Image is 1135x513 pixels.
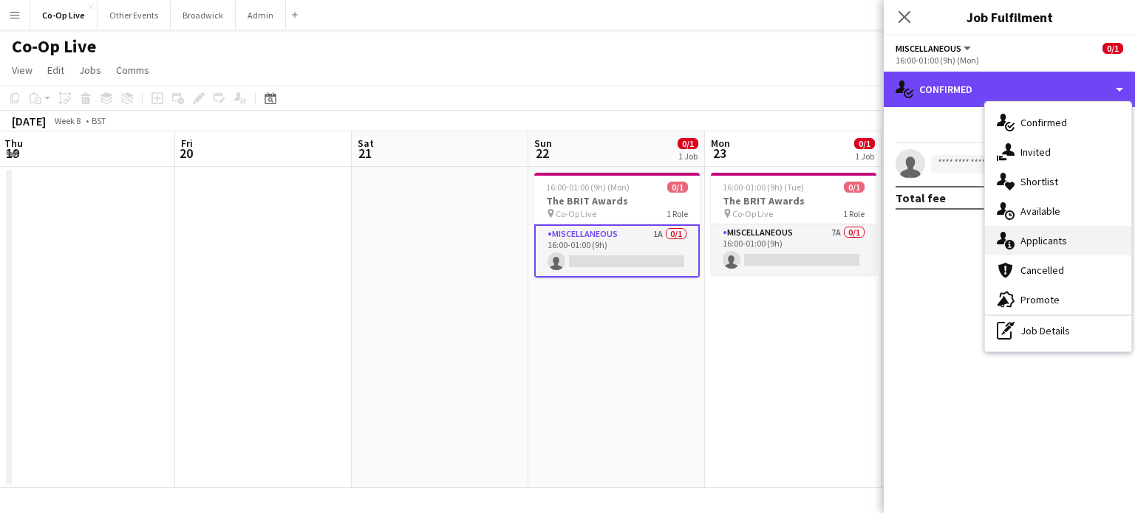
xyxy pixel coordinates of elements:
h1: Co-Op Live [12,35,96,58]
span: Mon [711,137,730,150]
span: 1 Role [843,208,865,219]
span: Available [1020,204,1060,218]
span: Promote [1020,293,1060,306]
button: Other Events [98,1,171,30]
span: 20 [179,145,193,162]
a: Comms [110,61,155,80]
span: Confirmed [1020,116,1067,129]
span: Sun [534,137,552,150]
span: 23 [709,145,730,162]
app-card-role: Miscellaneous1A0/116:00-01:00 (9h) [534,224,700,278]
span: 0/1 [667,182,688,193]
span: 0/1 [1102,43,1123,54]
h3: The BRIT Awards [711,194,876,207]
span: Co-Op Live [556,208,596,219]
button: Broadwick [171,1,236,30]
span: 0/1 [678,138,698,149]
span: Invited [1020,145,1051,159]
div: 16:00-01:00 (9h) (Mon) [896,55,1123,66]
span: Fri [181,137,193,150]
button: Admin [236,1,286,30]
app-job-card: 16:00-01:00 (9h) (Mon)0/1The BRIT Awards Co-Op Live1 RoleMiscellaneous1A0/116:00-01:00 (9h) [534,173,700,278]
a: Jobs [73,61,107,80]
span: Applicants [1020,234,1067,247]
span: Shortlist [1020,175,1058,188]
span: Jobs [79,63,101,77]
button: Miscellaneous [896,43,973,54]
span: Co-Op Live [732,208,773,219]
span: 21 [355,145,374,162]
span: Cancelled [1020,264,1064,277]
a: Edit [41,61,70,80]
span: 16:00-01:00 (9h) (Tue) [723,182,804,193]
h3: The BRIT Awards [534,194,700,207]
span: Week 8 [49,115,86,126]
a: View [6,61,38,80]
app-card-role: Miscellaneous7A0/116:00-01:00 (9h) [711,224,876,275]
span: Thu [4,137,23,150]
div: Job Details [985,316,1131,345]
span: 0/1 [854,138,875,149]
h3: Job Fulfilment [884,7,1135,27]
div: 1 Job [678,151,698,162]
span: View [12,63,33,77]
span: 22 [532,145,552,162]
div: Total fee [896,190,946,205]
div: BST [92,115,106,126]
span: 19 [2,145,23,162]
span: Miscellaneous [896,43,961,54]
span: 16:00-01:00 (9h) (Mon) [546,182,630,193]
span: 1 Role [667,208,688,219]
div: Confirmed [884,72,1135,107]
span: Comms [116,63,149,77]
div: 1 Job [855,151,874,162]
span: Edit [47,63,64,77]
span: Sat [358,137,374,150]
app-job-card: 16:00-01:00 (9h) (Tue)0/1The BRIT Awards Co-Op Live1 RoleMiscellaneous7A0/116:00-01:00 (9h) [711,173,876,275]
div: [DATE] [12,114,46,128]
span: 0/1 [844,182,865,193]
button: Co-Op Live [30,1,98,30]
